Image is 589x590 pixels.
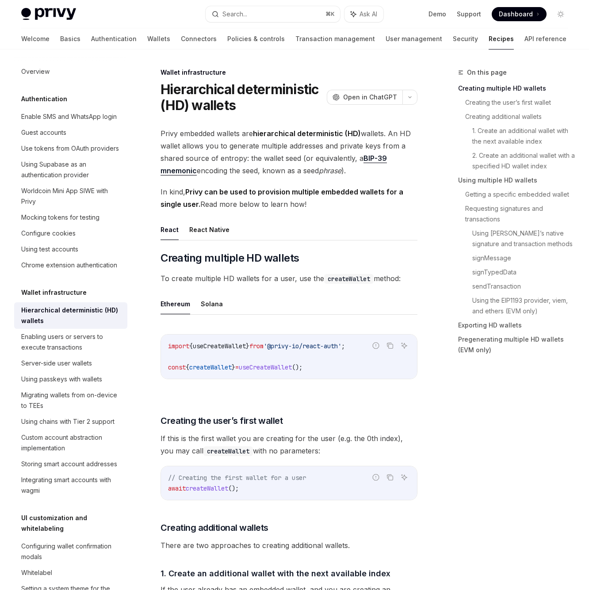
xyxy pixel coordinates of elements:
[253,129,361,138] strong: hierarchical deterministic (HD)
[14,538,127,565] a: Configuring wallet confirmation modals
[295,28,375,49] a: Transaction management
[14,329,127,355] a: Enabling users or servers to execute transactions
[232,363,235,371] span: }
[21,186,122,207] div: Worldcoin Mini App SIWE with Privy
[161,187,403,209] strong: Privy can be used to provision multiple embedded wallets for a single user.
[168,484,186,492] span: await
[161,251,299,265] span: Creating multiple HD wallets
[21,111,117,122] div: Enable SMS and WhatsApp login
[168,474,306,482] span: // Creating the first wallet for a user
[360,10,377,19] span: Ask AI
[21,212,99,223] div: Mocking tokens for testing
[398,472,410,483] button: Ask AI
[325,11,335,18] span: ⌘ K
[91,28,137,49] a: Authentication
[21,567,52,578] div: Whitelabel
[181,28,217,49] a: Connectors
[193,342,246,350] span: useCreateWallet
[203,446,253,456] code: createWallet
[161,567,390,579] span: 1. Create an additional wallet with the next available index
[21,475,122,496] div: Integrating smart accounts with wagmi
[21,331,122,353] div: Enabling users or servers to execute transactions
[14,414,127,430] a: Using chains with Tier 2 support
[458,173,575,187] a: Using multiple HD wallets
[14,302,127,329] a: Hierarchical deterministic (HD) wallets
[228,484,239,492] span: ();
[206,6,340,22] button: Search...⌘K
[21,305,122,326] div: Hierarchical deterministic (HD) wallets
[21,513,127,534] h5: UI customization and whitelabeling
[458,81,575,95] a: Creating multiple HD wallets
[161,186,417,210] span: In kind, Read more below to learn how!
[14,565,127,581] a: Whitelabel
[21,390,122,411] div: Migrating wallets from on-device to TEEs
[189,342,193,350] span: {
[524,28,566,49] a: API reference
[186,363,189,371] span: {
[292,363,302,371] span: ();
[499,10,533,19] span: Dashboard
[14,225,127,241] a: Configure cookies
[324,274,374,284] code: createWallet
[14,209,127,225] a: Mocking tokens for testing
[384,340,396,351] button: Copy the contents from the code block
[458,332,575,357] a: Pregenerating multiple HD wallets (EVM only)
[472,279,575,293] a: sendTransaction
[222,9,247,19] div: Search...
[343,93,397,102] span: Open in ChatGPT
[239,363,292,371] span: useCreateWallet
[161,219,179,240] button: React
[489,28,514,49] a: Recipes
[21,416,115,427] div: Using chains with Tier 2 support
[21,244,78,255] div: Using test accounts
[21,159,122,180] div: Using Supabase as an authentication provider
[457,10,481,19] a: Support
[465,95,575,110] a: Creating the user’s first wallet
[21,94,67,104] h5: Authentication
[554,7,568,21] button: Toggle dark mode
[147,28,170,49] a: Wallets
[14,141,127,156] a: Use tokens from OAuth providers
[386,28,442,49] a: User management
[472,148,575,173] a: 2. Create an additional wallet with a specified HD wallet index
[21,260,117,270] div: Chrome extension authentication
[14,156,127,183] a: Using Supabase as an authentication provider
[161,81,323,113] h1: Hierarchical deterministic (HD) wallets
[344,6,383,22] button: Ask AI
[161,68,417,77] div: Wallet infrastructure
[189,363,232,371] span: createWallet
[161,272,417,285] span: To create multiple HD wallets for a user, use the method:
[472,265,575,279] a: signTypedData
[465,110,575,124] a: Creating additional wallets
[264,342,341,350] span: '@privy-io/react-auth'
[492,7,547,21] a: Dashboard
[21,459,117,469] div: Storing smart account addresses
[60,28,80,49] a: Basics
[14,355,127,371] a: Server-side user wallets
[21,66,50,77] div: Overview
[458,318,575,332] a: Exporting HD wallets
[465,187,575,202] a: Getting a specific embedded wallet
[14,472,127,499] a: Integrating smart accounts with wagmi
[249,342,264,350] span: from
[168,363,186,371] span: const
[465,202,575,226] a: Requesting signatures and transactions
[14,387,127,414] a: Migrating wallets from on-device to TEEs
[246,342,249,350] span: }
[370,340,382,351] button: Report incorrect code
[161,127,417,177] span: Privy embedded wallets are wallets. An HD wallet allows you to generate multiple addresses and pr...
[472,226,575,251] a: Using [PERSON_NAME]’s native signature and transaction methods
[21,374,102,384] div: Using passkeys with wallets
[14,456,127,472] a: Storing smart account addresses
[370,472,382,483] button: Report incorrect code
[21,358,92,369] div: Server-side user wallets
[14,371,127,387] a: Using passkeys with wallets
[235,363,239,371] span: =
[14,430,127,456] a: Custom account abstraction implementation
[21,143,119,154] div: Use tokens from OAuth providers
[14,257,127,273] a: Chrome extension authentication
[467,67,507,78] span: On this page
[327,90,402,105] button: Open in ChatGPT
[14,183,127,209] a: Worldcoin Mini App SIWE with Privy
[428,10,446,19] a: Demo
